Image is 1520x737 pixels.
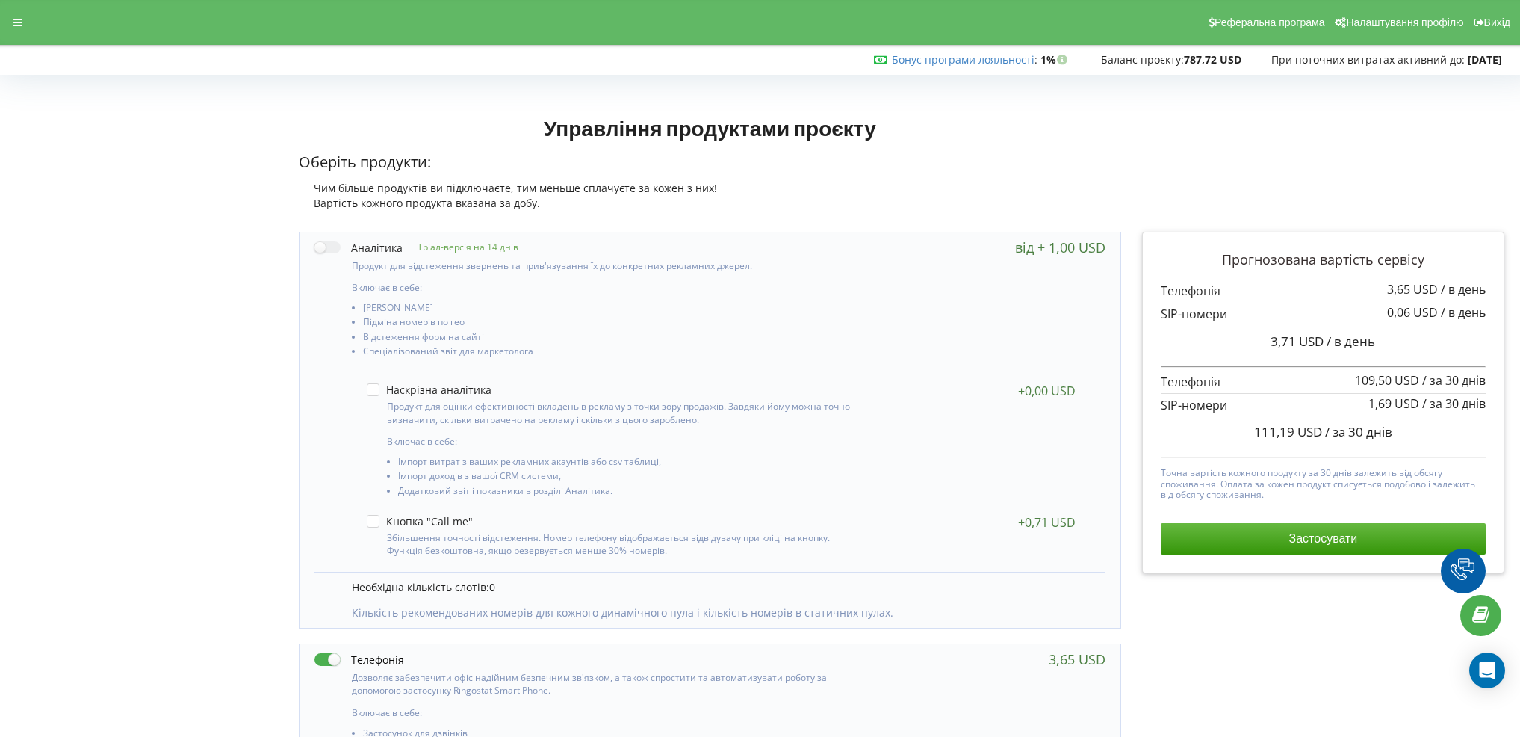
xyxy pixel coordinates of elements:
div: від + 1,00 USD [1015,240,1105,255]
div: +0,00 USD [1018,383,1076,398]
span: / в день [1441,281,1486,297]
label: Наскрізна аналітика [367,383,491,396]
span: / в день [1327,333,1375,350]
p: SIP-номери [1161,306,1486,323]
li: Додатковий звіт і показники в розділі Аналітика. [398,486,863,500]
a: Бонус програми лояльності [892,52,1034,67]
p: Оберіть продукти: [299,152,1121,173]
li: Спеціалізований звіт для маркетолога [363,346,868,360]
h1: Управління продуктами проєкту [299,114,1121,141]
label: Телефонія [314,652,404,667]
span: : [892,52,1037,67]
li: [PERSON_NAME] [363,303,868,317]
p: Включає в себе: [352,281,868,294]
span: Вихід [1484,16,1510,28]
span: 109,50 USD [1355,372,1419,389]
span: / за 30 днів [1325,423,1392,440]
button: Застосувати [1161,523,1486,555]
span: 111,19 USD [1254,423,1322,440]
p: Збільшення точності відстеження. Номер телефону відображається відвідувачу при кліці на кнопку. Ф... [387,531,863,557]
p: Прогнозована вартість сервісу [1161,250,1486,270]
p: Необхідна кількість слотів: [352,580,1091,595]
p: Включає в себе: [352,706,868,719]
p: Тріал-версія на 14 днів [403,241,518,253]
span: 0,06 USD [1387,304,1438,321]
div: Вартість кожного продукта вказана за добу. [299,196,1121,211]
span: / за 30 днів [1422,372,1486,389]
div: Чим більше продуктів ви підключаєте, тим меньше сплачуєте за кожен з них! [299,181,1121,196]
label: Кнопка "Call me" [367,515,473,528]
p: Продукт для оцінки ефективності вкладень в рекламу з точки зору продажів. Завдяки йому можна точн... [387,400,863,425]
span: Баланс проєкту: [1101,52,1184,67]
li: Імпорт доходів з вашої CRM системи, [398,471,863,485]
p: Телефонія [1161,283,1486,300]
span: 0 [489,580,495,594]
li: Відстеження форм на сайті [363,332,868,346]
span: При поточних витратах активний до: [1271,52,1465,67]
span: Реферальна програма [1215,16,1325,28]
span: Налаштування профілю [1346,16,1463,28]
div: 3,65 USD [1049,652,1105,667]
div: +0,71 USD [1018,515,1076,530]
span: 3,71 USD [1271,333,1324,350]
p: Точна вартість кожного продукту за 30 днів залежить від обсягу споживання. Оплата за кожен продук... [1161,464,1486,500]
span: / за 30 днів [1422,395,1486,412]
p: SIP-номери [1161,397,1486,414]
p: Кількість рекомендованих номерів для кожного динамічного пула і кількість номерів в статичних пулах. [352,605,1091,620]
label: Аналітика [314,240,403,256]
span: 1,69 USD [1368,395,1419,412]
div: Open Intercom Messenger [1469,653,1505,688]
li: Підміна номерів по гео [363,317,868,331]
p: Телефонія [1161,374,1486,391]
strong: 787,72 USD [1184,52,1241,67]
strong: 1% [1040,52,1071,67]
span: / в день [1441,304,1486,321]
strong: [DATE] [1468,52,1502,67]
p: Продукт для відстеження звернень та прив'язування їх до конкретних рекламних джерел. [352,259,868,272]
span: 3,65 USD [1387,281,1438,297]
li: Імпорт витрат з ваших рекламних акаунтів або csv таблиці, [398,457,863,471]
p: Дозволяє забезпечити офіс надійним безпечним зв'язком, а також спростити та автоматизувати роботу... [352,671,868,697]
p: Включає в себе: [387,435,863,448]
